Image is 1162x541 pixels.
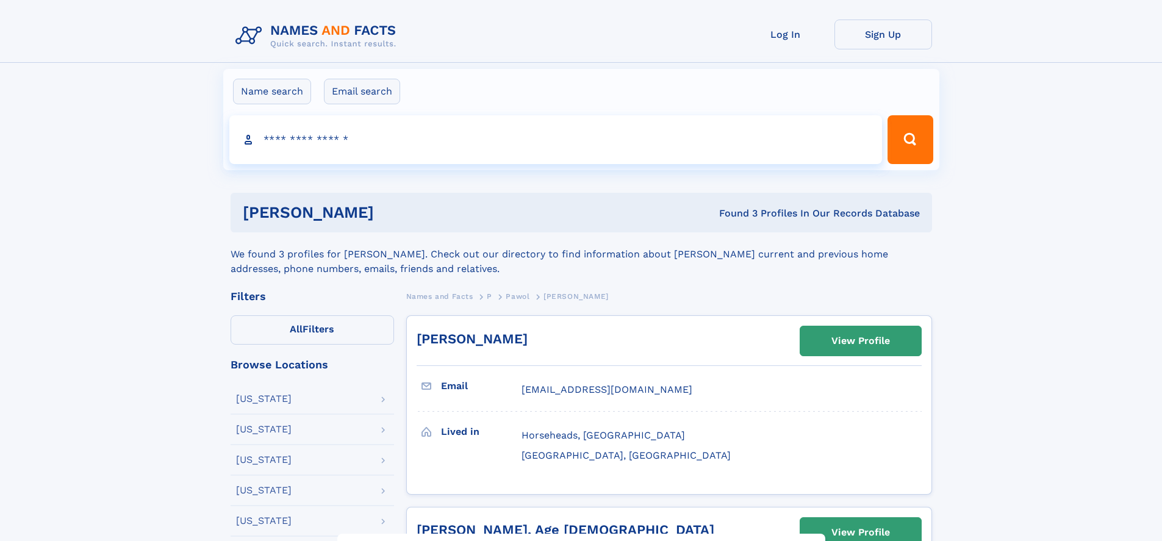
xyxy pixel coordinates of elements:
img: Logo Names and Facts [231,20,406,52]
span: [GEOGRAPHIC_DATA], [GEOGRAPHIC_DATA] [522,450,731,461]
div: We found 3 profiles for [PERSON_NAME]. Check out our directory to find information about [PERSON_... [231,232,932,276]
h3: Lived in [441,421,522,442]
div: [US_STATE] [236,455,292,465]
a: View Profile [800,326,921,356]
a: [PERSON_NAME] [417,331,528,346]
span: [PERSON_NAME] [543,292,609,301]
a: [PERSON_NAME], Age [DEMOGRAPHIC_DATA] [417,522,714,537]
div: View Profile [831,327,890,355]
a: Pawol [506,288,529,304]
h1: [PERSON_NAME] [243,205,547,220]
span: P [487,292,492,301]
a: Names and Facts [406,288,473,304]
span: [EMAIL_ADDRESS][DOMAIN_NAME] [522,384,692,395]
span: Horseheads, [GEOGRAPHIC_DATA] [522,429,685,441]
div: [US_STATE] [236,516,292,526]
span: Pawol [506,292,529,301]
div: [US_STATE] [236,425,292,434]
h3: Email [441,376,522,396]
label: Name search [233,79,311,104]
a: Sign Up [834,20,932,49]
button: Search Button [888,115,933,164]
span: All [290,323,303,335]
label: Filters [231,315,394,345]
div: Found 3 Profiles In Our Records Database [547,207,920,220]
input: search input [229,115,883,164]
div: [US_STATE] [236,394,292,404]
div: Browse Locations [231,359,394,370]
a: P [487,288,492,304]
a: Log In [737,20,834,49]
div: Filters [231,291,394,302]
div: [US_STATE] [236,485,292,495]
label: Email search [324,79,400,104]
